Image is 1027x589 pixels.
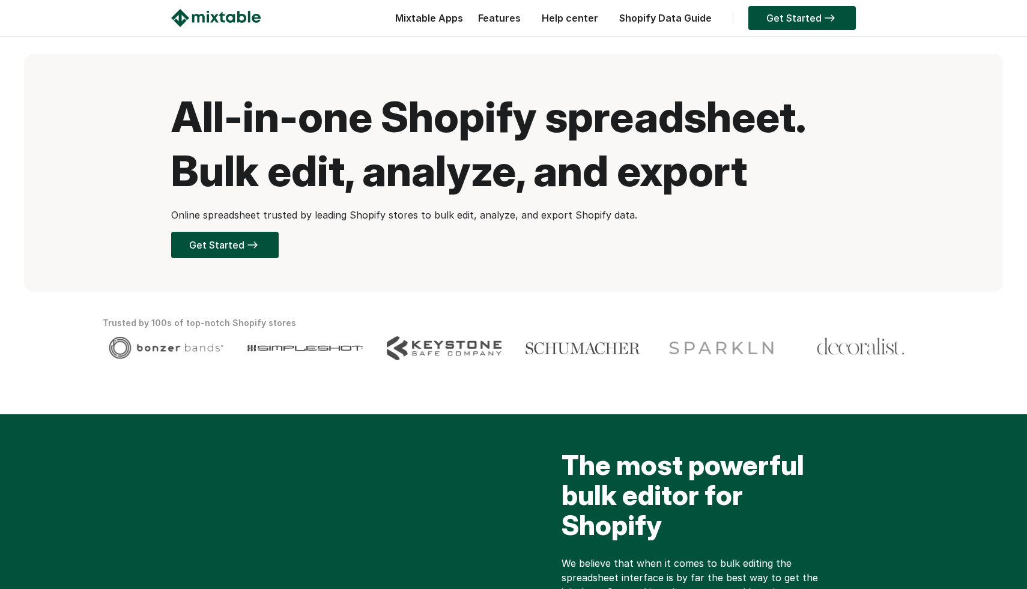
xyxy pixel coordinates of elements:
img: arrow-right.svg [822,14,838,22]
p: Online spreadsheet trusted by leading Shopify stores to bulk edit, analyze, and export Shopify data. [171,208,856,222]
img: Client logo [247,336,362,360]
img: Client logo [109,336,223,359]
img: Client logo [526,336,640,360]
a: Shopify Data Guide [613,12,718,24]
img: Client logo [664,336,779,360]
h2: The most powerful bulk editor for Shopify [562,450,832,546]
img: Client logo [387,336,501,360]
a: Get Started [171,232,279,258]
a: Features [472,12,527,24]
a: Help center [536,12,604,24]
img: Mixtable logo [171,9,261,27]
h1: All-in-one Shopify spreadsheet. Bulk edit, analyze, and export [171,90,856,198]
a: Get Started [748,6,856,30]
img: arrow-right.svg [244,241,261,249]
div: Trusted by 100s of top-notch Shopify stores [103,316,924,330]
img: Client logo [816,336,905,357]
div: Mixtable Apps [389,9,463,33]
